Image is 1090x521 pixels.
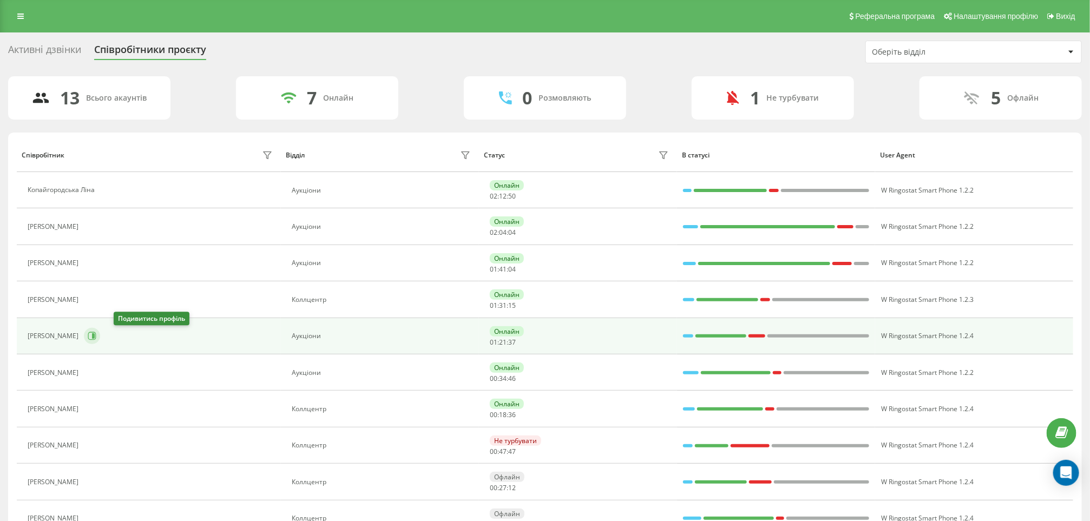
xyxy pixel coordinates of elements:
[292,441,473,449] div: Коллцентр
[292,296,473,304] div: Коллцентр
[307,88,317,108] div: 7
[523,88,533,108] div: 0
[490,339,516,346] div: : :
[508,301,516,310] span: 15
[490,301,497,310] span: 01
[499,483,507,492] span: 27
[539,94,592,103] div: Розмовляють
[499,338,507,347] span: 21
[292,332,473,340] div: Аукціони
[499,228,507,237] span: 04
[490,338,497,347] span: 01
[881,222,974,231] span: W Ringostat Smart Phone 1.2.2
[499,265,507,274] span: 41
[490,253,524,263] div: Онлайн
[508,447,516,456] span: 47
[28,405,81,413] div: [PERSON_NAME]
[499,374,507,383] span: 34
[856,12,935,21] span: Реферальна програма
[508,338,516,347] span: 37
[499,301,507,310] span: 31
[508,374,516,383] span: 46
[881,258,974,267] span: W Ringostat Smart Phone 1.2.2
[508,265,516,274] span: 04
[682,151,870,159] div: В статусі
[499,192,507,201] span: 12
[292,478,473,486] div: Коллцентр
[114,312,189,326] div: Подивитись профіль
[490,266,516,273] div: : :
[881,331,974,340] span: W Ringostat Smart Phone 1.2.4
[28,223,81,230] div: [PERSON_NAME]
[28,441,81,449] div: [PERSON_NAME]
[490,180,524,190] div: Онлайн
[881,404,974,413] span: W Ringostat Smart Phone 1.2.4
[61,88,80,108] div: 13
[292,369,473,377] div: Аукціони
[499,410,507,419] span: 18
[1008,94,1039,103] div: Офлайн
[292,187,473,194] div: Аукціони
[28,332,81,340] div: [PERSON_NAME]
[991,88,1001,108] div: 5
[490,436,541,446] div: Не турбувати
[499,447,507,456] span: 47
[22,151,64,159] div: Співробітник
[1056,12,1075,21] span: Вихід
[490,216,524,227] div: Онлайн
[490,193,516,200] div: : :
[484,151,505,159] div: Статус
[881,477,974,486] span: W Ringostat Smart Phone 1.2.4
[490,192,497,201] span: 02
[490,472,524,482] div: Офлайн
[508,192,516,201] span: 50
[490,410,497,419] span: 00
[490,411,516,419] div: : :
[881,368,974,377] span: W Ringostat Smart Phone 1.2.2
[490,447,497,456] span: 00
[324,94,354,103] div: Онлайн
[490,362,524,373] div: Онлайн
[286,151,305,159] div: Відділ
[881,186,974,195] span: W Ringostat Smart Phone 1.2.2
[292,259,473,267] div: Аукціони
[881,440,974,450] span: W Ringostat Smart Phone 1.2.4
[881,295,974,304] span: W Ringostat Smart Phone 1.2.3
[508,410,516,419] span: 36
[490,448,516,456] div: : :
[8,44,81,61] div: Активні дзвінки
[490,265,497,274] span: 01
[508,228,516,237] span: 04
[28,369,81,377] div: [PERSON_NAME]
[750,88,760,108] div: 1
[490,326,524,337] div: Онлайн
[490,228,497,237] span: 02
[28,259,81,267] div: [PERSON_NAME]
[880,151,1068,159] div: User Agent
[490,399,524,409] div: Онлайн
[292,223,473,230] div: Аукціони
[28,478,81,486] div: [PERSON_NAME]
[508,483,516,492] span: 12
[490,374,497,383] span: 00
[94,44,206,61] div: Співробітники проєкту
[490,509,524,519] div: Офлайн
[490,484,516,492] div: : :
[1053,460,1079,486] div: Open Intercom Messenger
[954,12,1038,21] span: Налаштування профілю
[766,94,819,103] div: Не турбувати
[87,94,147,103] div: Всього акаунтів
[872,48,1001,57] div: Оберіть відділ
[490,302,516,309] div: : :
[490,375,516,382] div: : :
[28,296,81,304] div: [PERSON_NAME]
[490,289,524,300] div: Онлайн
[490,229,516,236] div: : :
[490,483,497,492] span: 00
[28,186,97,194] div: Копайгородська Ліна
[292,405,473,413] div: Коллцентр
